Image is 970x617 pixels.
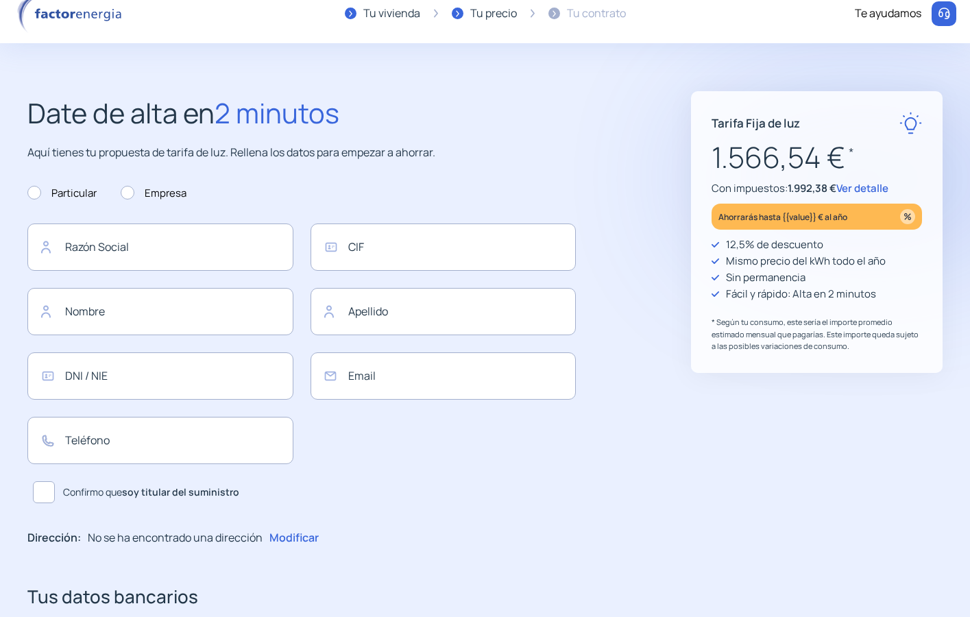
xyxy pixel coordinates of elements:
[27,144,576,162] p: Aquí tienes tu propuesta de tarifa de luz. Rellena los datos para empezar a ahorrar.
[836,181,888,195] span: Ver detalle
[269,529,319,547] p: Modificar
[937,7,951,21] img: llamar
[726,253,886,269] p: Mismo precio del kWh todo el año
[899,112,922,134] img: rate-E.svg
[63,485,239,500] span: Confirmo que
[27,529,81,547] p: Dirección:
[788,181,836,195] span: 1.992,38 €
[363,5,420,23] div: Tu vivienda
[718,209,847,225] p: Ahorrarás hasta {{value}} € al año
[215,94,339,132] span: 2 minutos
[900,209,915,224] img: percentage_icon.svg
[27,583,576,612] h3: Tus datos bancarios
[726,237,823,253] p: 12,5% de descuento
[470,5,517,23] div: Tu precio
[855,5,921,23] div: Te ayudamos
[88,529,263,547] p: No se ha encontrado una dirección
[726,286,876,302] p: Fácil y rápido: Alta en 2 minutos
[712,134,922,180] p: 1.566,54 €
[121,185,186,202] label: Empresa
[726,269,805,286] p: Sin permanencia
[27,185,97,202] label: Particular
[712,114,800,132] p: Tarifa Fija de luz
[122,485,239,498] b: soy titular del suministro
[712,316,922,352] p: * Según tu consumo, este sería el importe promedio estimado mensual que pagarías. Este importe qu...
[567,5,626,23] div: Tu contrato
[712,180,922,197] p: Con impuestos:
[27,91,576,135] h2: Date de alta en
